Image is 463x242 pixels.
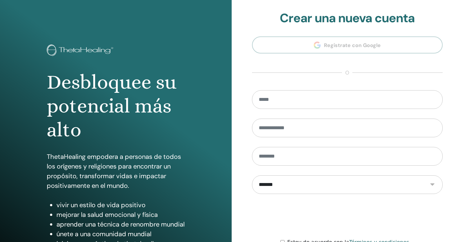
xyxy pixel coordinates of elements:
li: vivir un estilo de vida positivo [56,200,185,210]
li: aprender una técnica de renombre mundial [56,219,185,229]
iframe: reCAPTCHA [298,204,396,229]
li: mejorar la salud emocional y física [56,210,185,219]
li: únete a una comunidad mundial [56,229,185,239]
h1: Desbloquee su potencial más alto [47,70,185,142]
p: ThetaHealing empodera a personas de todos los orígenes y religiones para encontrar un propósito, ... [47,152,185,190]
span: o [342,69,352,77]
h2: Crear una nueva cuenta [252,11,443,26]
